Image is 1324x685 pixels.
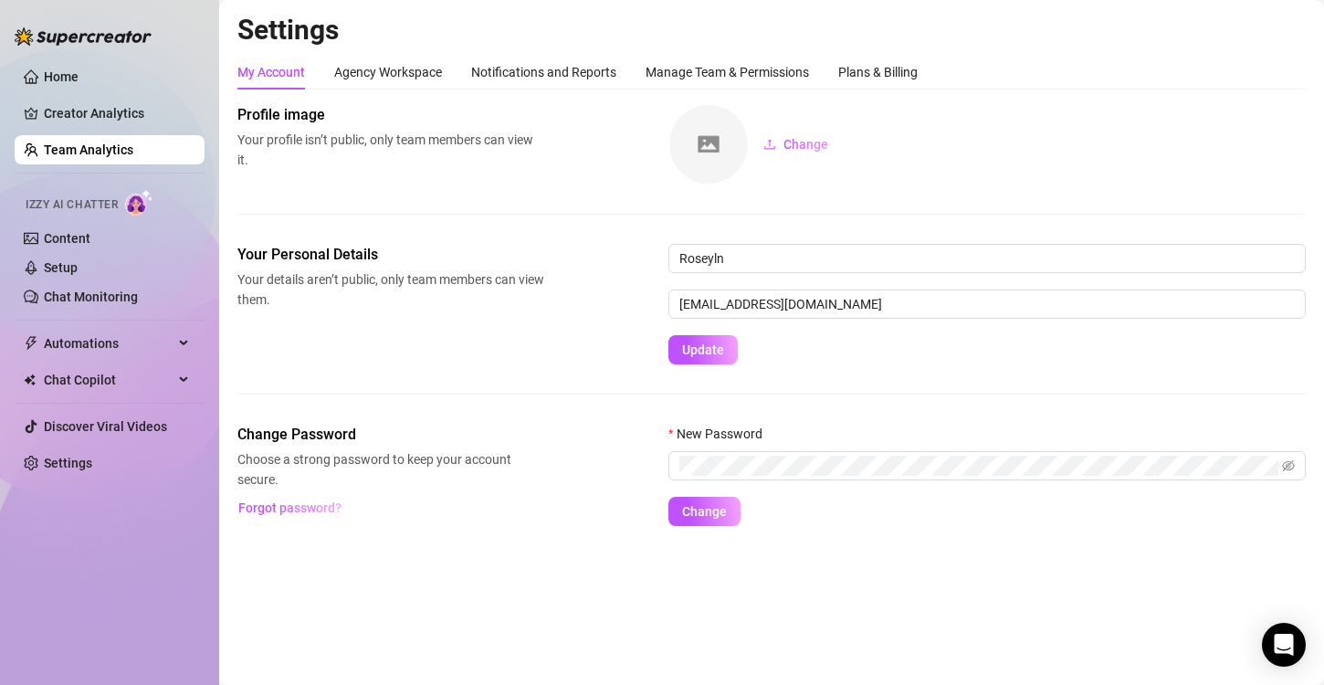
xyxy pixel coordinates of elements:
[237,13,1306,47] h2: Settings
[668,497,741,526] button: Change
[15,27,152,46] img: logo-BBDzfeDw.svg
[44,99,190,128] a: Creator Analytics
[237,62,305,82] div: My Account
[237,244,544,266] span: Your Personal Details
[237,424,544,446] span: Change Password
[668,290,1306,319] input: Enter new email
[237,493,342,522] button: Forgot password?
[237,130,544,170] span: Your profile isn’t public, only team members can view it.
[237,269,544,310] span: Your details aren’t public, only team members can view them.
[471,62,616,82] div: Notifications and Reports
[44,142,133,157] a: Team Analytics
[682,342,724,357] span: Update
[238,501,342,515] span: Forgot password?
[783,137,828,152] span: Change
[237,449,544,490] span: Choose a strong password to keep your account secure.
[44,365,173,395] span: Chat Copilot
[1282,459,1295,472] span: eye-invisible
[26,196,118,214] span: Izzy AI Chatter
[763,138,776,151] span: upload
[125,189,153,216] img: AI Chatter
[44,290,138,304] a: Chat Monitoring
[838,62,918,82] div: Plans & Billing
[668,335,738,364] button: Update
[646,62,809,82] div: Manage Team & Permissions
[1262,623,1306,667] div: Open Intercom Messenger
[44,456,92,470] a: Settings
[237,104,544,126] span: Profile image
[44,69,79,84] a: Home
[44,260,78,275] a: Setup
[679,456,1278,476] input: New Password
[44,329,173,358] span: Automations
[682,504,727,519] span: Change
[749,130,843,159] button: Change
[24,336,38,351] span: thunderbolt
[44,419,167,434] a: Discover Viral Videos
[44,231,90,246] a: Content
[668,244,1306,273] input: Enter name
[668,424,774,444] label: New Password
[669,105,748,184] img: square-placeholder.png
[24,374,36,386] img: Chat Copilot
[334,62,442,82] div: Agency Workspace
